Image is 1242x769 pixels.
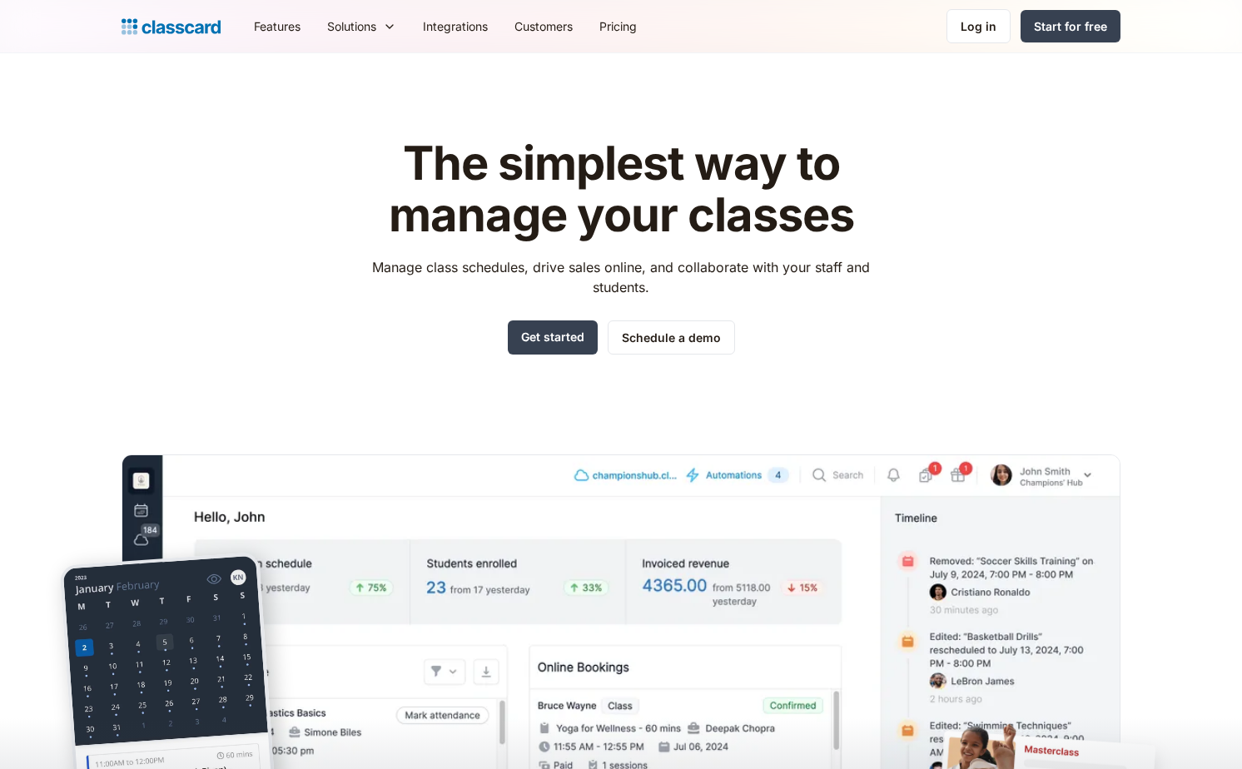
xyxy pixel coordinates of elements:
[357,257,886,297] p: Manage class schedules, drive sales online, and collaborate with your staff and students.
[241,7,314,45] a: Features
[410,7,501,45] a: Integrations
[122,15,221,38] a: home
[961,17,996,35] div: Log in
[608,320,735,355] a: Schedule a demo
[1021,10,1120,42] a: Start for free
[357,138,886,241] h1: The simplest way to manage your classes
[586,7,650,45] a: Pricing
[327,17,376,35] div: Solutions
[314,7,410,45] div: Solutions
[508,320,598,355] a: Get started
[946,9,1011,43] a: Log in
[1034,17,1107,35] div: Start for free
[501,7,586,45] a: Customers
